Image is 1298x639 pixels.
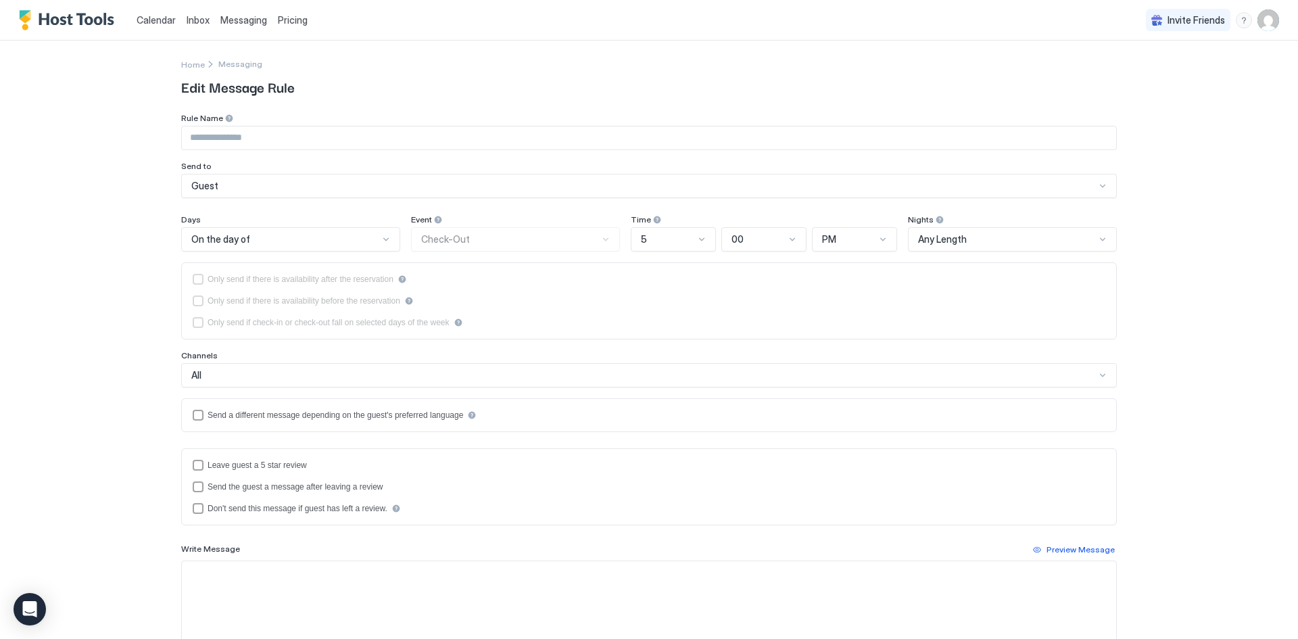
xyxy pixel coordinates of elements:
span: Edit Message Rule [181,76,1117,97]
button: Preview Message [1031,542,1117,558]
div: Breadcrumb [181,57,205,71]
div: Don't send this message if guest has left a review. [208,504,387,513]
a: Home [181,57,205,71]
span: Time [631,214,651,224]
div: Leave guest a 5 star review [208,460,307,470]
span: Calendar [137,14,176,26]
div: isLimited [193,317,1105,328]
div: Open Intercom Messenger [14,593,46,625]
span: Guest [191,180,218,192]
span: Channels [181,350,218,360]
div: disableMessageAfterReview [193,503,1105,514]
span: Invite Friends [1168,14,1225,26]
div: sendMessageAfterLeavingReview [193,481,1105,492]
a: Calendar [137,13,176,27]
div: Breadcrumb [218,59,262,69]
span: 00 [731,233,744,245]
div: Preview Message [1047,544,1115,556]
span: Nights [908,214,934,224]
div: User profile [1257,9,1279,31]
a: Inbox [187,13,210,27]
span: All [191,369,201,381]
div: reviewEnabled [193,460,1105,471]
div: Only send if there is availability before the reservation [208,296,400,306]
span: Write Message [181,544,240,554]
span: Messaging [218,59,262,69]
a: Host Tools Logo [19,10,120,30]
div: beforeReservation [193,295,1105,306]
div: afterReservation [193,274,1105,285]
div: Only send if there is availability after the reservation [208,275,393,284]
span: Inbox [187,14,210,26]
span: Messaging [220,14,267,26]
span: Any Length [918,233,967,245]
span: Rule Name [181,113,223,123]
span: On the day of [191,233,250,245]
div: menu [1236,12,1252,28]
span: PM [822,233,836,245]
span: 5 [641,233,647,245]
span: Home [181,60,205,70]
div: languagesEnabled [193,410,1105,421]
div: Send a different message depending on the guest's preferred language [208,410,463,420]
span: Days [181,214,201,224]
span: Event [411,214,432,224]
span: Send to [181,161,212,171]
input: Input Field [182,126,1116,149]
div: Only send if check-in or check-out fall on selected days of the week [208,318,450,327]
div: Send the guest a message after leaving a review [208,482,383,492]
span: Pricing [278,14,308,26]
a: Messaging [220,13,267,27]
